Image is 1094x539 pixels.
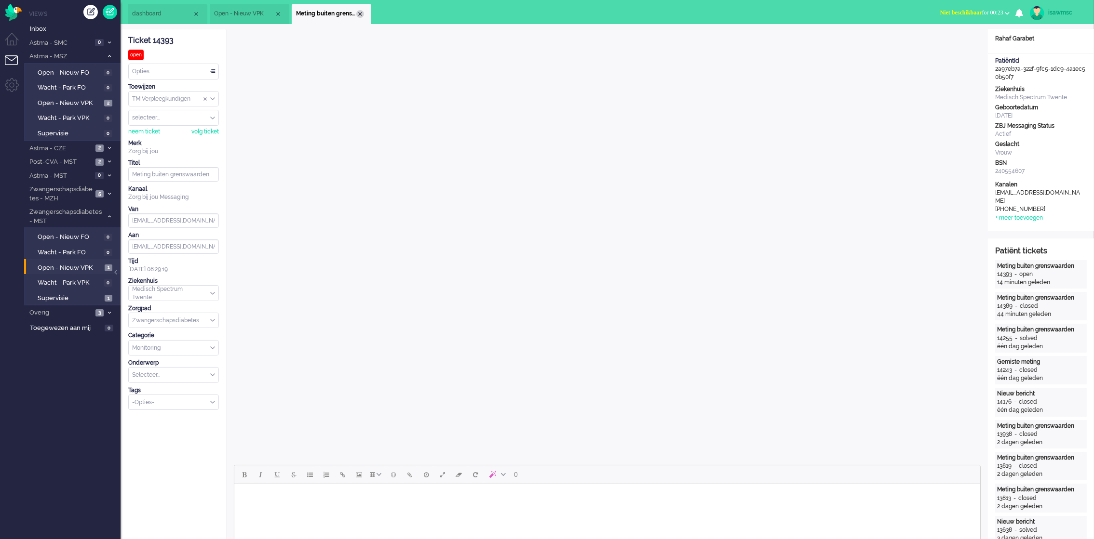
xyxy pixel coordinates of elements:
span: Zwangerschapsdiabetes - MZH [28,185,93,203]
span: Overig [28,308,93,317]
span: Open - Nieuw FO [38,233,101,242]
div: Van [128,205,219,213]
span: Post-CVA - MST [28,158,93,167]
div: 2a97eb7a-322f-9fc5-1dc9-4a1ec50b50f7 [988,57,1094,81]
div: [DATE] 08:29:19 [128,257,219,274]
div: volg ticket [191,128,219,136]
div: neem ticket [128,128,160,136]
li: 14393 [292,4,371,24]
button: Clear formatting [451,466,467,483]
span: Astma - MSZ [28,52,103,61]
button: Niet beschikbaarfor 00:23 [934,6,1015,20]
span: Open - Nieuw VPK [214,10,274,18]
div: 13938 [997,430,1012,438]
div: BSN [995,159,1087,167]
div: Toewijzen [128,83,219,91]
div: 14176 [997,398,1012,406]
span: Open - Nieuw FO [38,68,101,78]
button: Underline [269,466,285,483]
li: Tickets menu [5,55,27,77]
div: Close tab [192,10,200,18]
div: closed [1019,430,1038,438]
div: Assign User [128,110,219,126]
span: 5 [95,190,104,197]
div: 44 minuten geleden [997,310,1085,318]
div: Zorgpad [128,304,219,313]
button: Fullscreen [434,466,451,483]
span: 0 [104,279,112,287]
div: Meting buiten grenswaarden [997,454,1085,462]
button: Reset content [467,466,484,483]
div: [DATE] [995,112,1087,120]
button: 0 [510,466,522,483]
a: Wacht - Park FO 0 [28,247,120,257]
button: Insert/edit link [335,466,351,483]
img: flow_omnibird.svg [5,4,22,21]
div: isawmsc [1048,8,1084,17]
div: Ziekenhuis [128,277,219,285]
div: solved [1020,334,1038,342]
a: Open - Nieuw FO 0 [28,231,120,242]
div: Nieuw bericht [997,518,1085,526]
span: 1 [105,264,112,272]
div: één dag geleden [997,406,1085,414]
a: Supervisie 1 [28,292,120,303]
div: Creëer ticket [83,5,98,19]
div: Close tab [274,10,282,18]
span: 0 [104,69,112,77]
a: Toegewezen aan mij 0 [28,322,121,333]
span: 2 [104,100,112,107]
div: Vrouw [995,149,1087,157]
div: - [1012,462,1019,470]
div: Ziekenhuis [995,85,1087,93]
span: Astma - SMC [28,39,92,48]
span: Astma - MST [28,171,92,181]
div: Titel [128,159,219,167]
div: Aan [128,231,219,239]
li: Admin menu [5,78,27,100]
a: Open - Nieuw FO 0 [28,67,120,78]
li: Views [29,10,121,18]
div: - [1012,526,1019,534]
div: Select Tags [128,394,219,410]
button: Italic [253,466,269,483]
div: - [1012,366,1019,374]
a: Quick Ticket [103,5,117,19]
div: - [1013,302,1020,310]
button: Bold [236,466,253,483]
div: 240554607 [995,167,1087,175]
div: 14243 [997,366,1012,374]
div: Nieuw bericht [997,390,1085,398]
div: Zorg bij jou [128,147,219,156]
div: Meting buiten grenswaarden [997,326,1085,334]
span: Meting buiten grenswaarden [296,10,356,18]
span: Wacht - Park FO [38,248,101,257]
div: open [1019,270,1033,278]
span: 0 [514,471,518,478]
a: Supervisie 0 [28,128,120,138]
div: 13813 [997,494,1011,502]
div: closed [1019,462,1037,470]
span: Open - Nieuw VPK [38,99,102,108]
div: [EMAIL_ADDRESS][DOMAIN_NAME] [995,189,1082,205]
div: 13819 [997,462,1012,470]
span: dashboard [132,10,192,18]
div: Close tab [356,10,364,18]
div: Tijd [128,257,219,265]
button: Bullet list [302,466,318,483]
div: Tags [128,386,219,394]
span: Niet beschikbaar [940,9,982,16]
span: Toegewezen aan mij [30,324,102,333]
div: Categorie [128,331,219,340]
div: Gemiste meting [997,358,1085,366]
span: 0 [104,84,112,92]
div: één dag geleden [997,342,1085,351]
span: Supervisie [38,129,101,138]
a: Open - Nieuw VPK 2 [28,97,120,108]
a: Omnidesk [5,6,22,13]
div: 2 dagen geleden [997,438,1085,447]
div: Meting buiten grenswaarden [997,262,1085,270]
button: AI [484,466,510,483]
span: 2 [95,145,104,152]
